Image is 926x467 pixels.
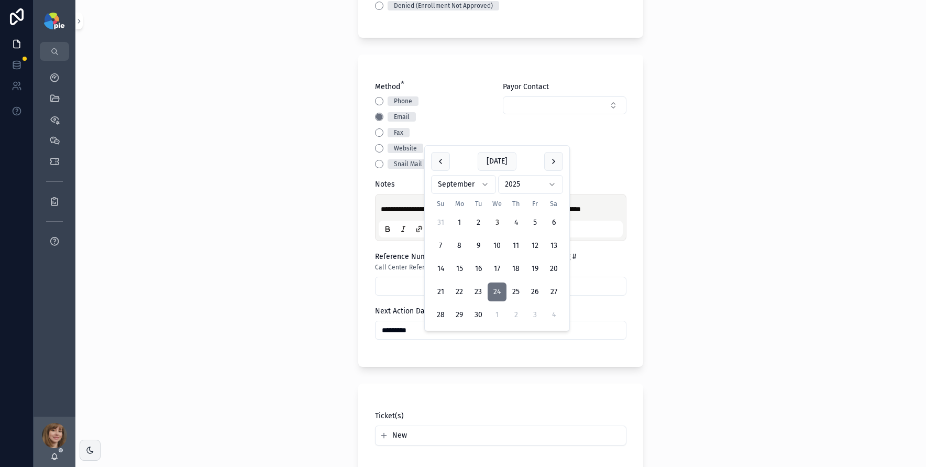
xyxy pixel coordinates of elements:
[431,306,450,324] button: Sunday, September 28th, 2025
[544,213,563,232] button: Saturday, September 6th, 2025
[394,112,410,122] div: Email
[450,283,469,301] button: Monday, September 22nd, 2025
[431,259,450,278] button: Sunday, September 14th, 2025
[394,128,403,137] div: Fax
[488,283,506,301] button: Wednesday, September 24th, 2025, selected
[450,213,469,232] button: Monday, September 1st, 2025
[431,213,450,232] button: Sunday, August 31st, 2025
[506,259,525,278] button: Thursday, September 18th, 2025
[431,236,450,255] button: Sunday, September 7th, 2025
[506,283,525,301] button: Thursday, September 25th, 2025
[375,411,404,420] span: Ticket(s)
[544,259,563,278] button: Saturday, September 20th, 2025
[488,236,506,255] button: Wednesday, September 10th, 2025
[506,213,525,232] button: Thursday, September 4th, 2025
[488,198,506,209] th: Wednesday
[469,198,488,209] th: Tuesday
[469,306,488,324] button: Tuesday, September 30th, 2025
[450,259,469,278] button: Monday, September 15th, 2025
[375,252,438,261] span: Reference Number
[488,306,506,324] button: Wednesday, October 1st, 2025
[375,180,395,189] span: Notes
[375,307,432,316] span: Next Action Date
[488,259,506,278] button: Wednesday, September 17th, 2025
[544,198,563,209] th: Saturday
[392,430,407,441] span: New
[380,430,622,441] button: New
[431,198,450,209] th: Sunday
[525,198,544,209] th: Friday
[469,283,488,301] button: Tuesday, September 23rd, 2025
[525,283,544,301] button: Friday, September 26th, 2025
[431,198,563,324] table: September 2025
[488,213,506,232] button: Today, Wednesday, September 3rd, 2025
[34,61,75,264] div: scrollable content
[506,198,525,209] th: Thursday
[544,283,563,301] button: Saturday, September 27th, 2025
[450,236,469,255] button: Monday, September 8th, 2025
[450,306,469,324] button: Monday, September 29th, 2025
[431,283,450,301] button: Sunday, September 21st, 2025
[544,236,563,255] button: Saturday, September 13th, 2025
[469,236,488,255] button: Tuesday, September 9th, 2025
[478,152,516,171] button: [DATE]
[394,1,493,10] div: Denied (Enrollment Not Approved)
[469,213,488,232] button: Tuesday, September 2nd, 2025
[503,82,549,91] span: Payor Contact
[506,236,525,255] button: Thursday, September 11th, 2025
[525,259,544,278] button: Friday, September 19th, 2025
[525,306,544,324] button: Friday, October 3rd, 2025
[375,263,444,271] span: Call Center Reference #
[525,236,544,255] button: Friday, September 12th, 2025
[450,198,469,209] th: Monday
[544,306,563,324] button: Saturday, October 4th, 2025
[394,159,422,169] div: Snail Mail
[375,82,400,91] span: Method
[503,96,626,114] button: Select Button
[44,13,64,29] img: App logo
[394,96,412,106] div: Phone
[394,144,417,153] div: Website
[506,306,525,324] button: Thursday, October 2nd, 2025
[525,213,544,232] button: Friday, September 5th, 2025
[469,259,488,278] button: Tuesday, September 16th, 2025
